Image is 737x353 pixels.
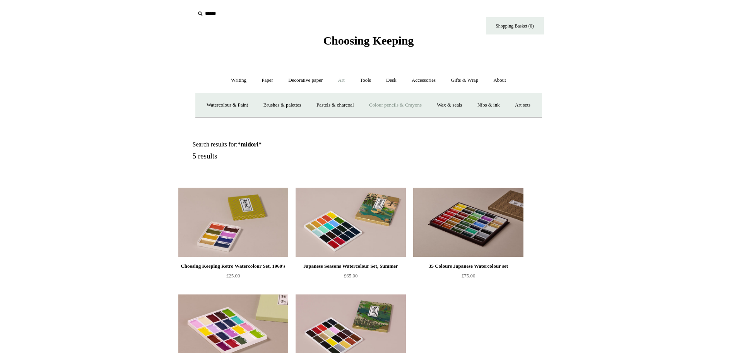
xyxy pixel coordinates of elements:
[486,17,544,34] a: Shopping Basket (0)
[180,262,286,271] div: Choosing Keeping Retro Watercolour Set, 1960's
[353,70,378,91] a: Tools
[470,95,507,115] a: Nibs & ink
[430,95,469,115] a: Wax & seals
[413,188,523,257] img: 35 Colours Japanese Watercolour set
[462,273,475,279] span: £75.00
[310,95,361,115] a: Pastels & charcoal
[415,262,521,271] div: 35 Colours Japanese Watercolour set
[508,95,537,115] a: Art sets
[344,273,358,279] span: £65.00
[296,262,405,293] a: Japanese Seasons Watercolour Set, Summer £65.00
[379,70,404,91] a: Desk
[226,273,240,279] span: £25.00
[255,70,280,91] a: Paper
[296,188,405,257] img: Japanese Seasons Watercolour Set, Summer
[193,152,378,161] h5: 5 results
[178,188,288,257] img: Choosing Keeping Retro Watercolour Set, 1960's
[444,70,485,91] a: Gifts & Wrap
[200,95,255,115] a: Watercolour & Paint
[224,70,253,91] a: Writing
[193,141,378,148] h1: Search results for:
[323,40,414,46] a: Choosing Keeping
[405,70,443,91] a: Accessories
[256,95,308,115] a: Brushes & palettes
[178,188,288,257] a: Choosing Keeping Retro Watercolour Set, 1960's Choosing Keeping Retro Watercolour Set, 1960's
[331,70,352,91] a: Art
[281,70,330,91] a: Decorative paper
[298,262,404,271] div: Japanese Seasons Watercolour Set, Summer
[178,262,288,293] a: Choosing Keeping Retro Watercolour Set, 1960's £25.00
[413,188,523,257] a: 35 Colours Japanese Watercolour set 35 Colours Japanese Watercolour set
[323,34,414,47] span: Choosing Keeping
[486,70,513,91] a: About
[362,95,429,115] a: Colour pencils & Crayons
[413,262,523,293] a: 35 Colours Japanese Watercolour set £75.00
[296,188,405,257] a: Japanese Seasons Watercolour Set, Summer Japanese Seasons Watercolour Set, Summer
